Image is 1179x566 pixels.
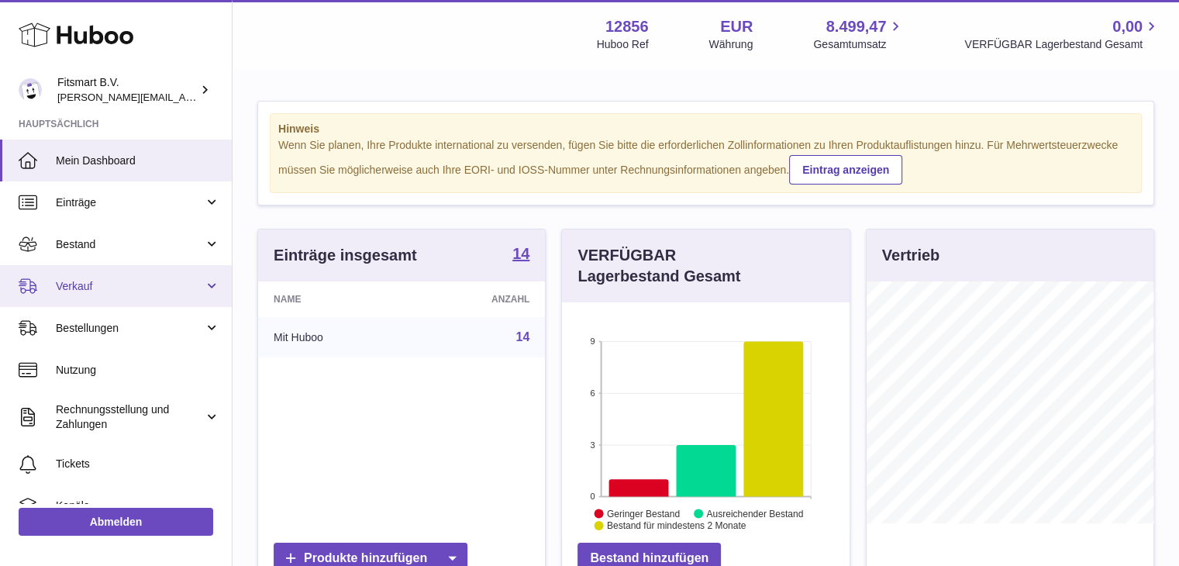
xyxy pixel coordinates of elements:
[591,492,595,501] text: 0
[597,37,649,52] div: Huboo Ref
[826,16,887,37] span: 8.499,47
[57,91,311,103] span: [PERSON_NAME][EMAIL_ADDRESS][DOMAIN_NAME]
[516,330,530,343] a: 14
[813,16,904,52] a: 8.499,47 Gesamtumsatz
[56,321,204,336] span: Bestellungen
[512,246,529,261] strong: 14
[56,195,204,210] span: Einträge
[278,138,1133,185] div: Wenn Sie planen, Ihre Produkte international zu versenden, fügen Sie bitte die erforderlichen Zol...
[720,16,753,37] strong: EUR
[274,245,417,266] h3: Einträge insgesamt
[258,281,412,317] th: Name
[813,37,904,52] span: Gesamtumsatz
[56,457,220,471] span: Tickets
[577,245,779,287] h3: VERFÜGBAR Lagerbestand Gesamt
[591,336,595,346] text: 9
[56,154,220,168] span: Mein Dashboard
[512,246,529,264] a: 14
[412,281,545,317] th: Anzahl
[591,388,595,398] text: 6
[56,279,204,294] span: Verkauf
[591,440,595,449] text: 3
[278,122,1133,136] strong: Hinweis
[964,16,1160,52] a: 0,00 VERFÜGBAR Lagerbestand Gesamt
[605,16,649,37] strong: 12856
[56,237,204,252] span: Bestand
[56,499,220,513] span: Kanäle
[258,317,412,357] td: Mit Huboo
[707,508,804,519] text: Ausreichender Bestand
[56,363,220,378] span: Nutzung
[56,402,204,432] span: Rechnungsstellung und Zahlungen
[882,245,939,266] h3: Vertrieb
[789,155,902,185] a: Eintrag anzeigen
[57,75,197,105] div: Fitsmart B.V.
[964,37,1160,52] span: VERFÜGBAR Lagerbestand Gesamt
[709,37,753,52] div: Währung
[19,78,42,102] img: jonathan@leaderoo.com
[607,508,680,519] text: Geringer Bestand
[1112,16,1143,37] span: 0,00
[607,520,746,531] text: Bestand für mindestens 2 Monate
[19,508,213,536] a: Abmelden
